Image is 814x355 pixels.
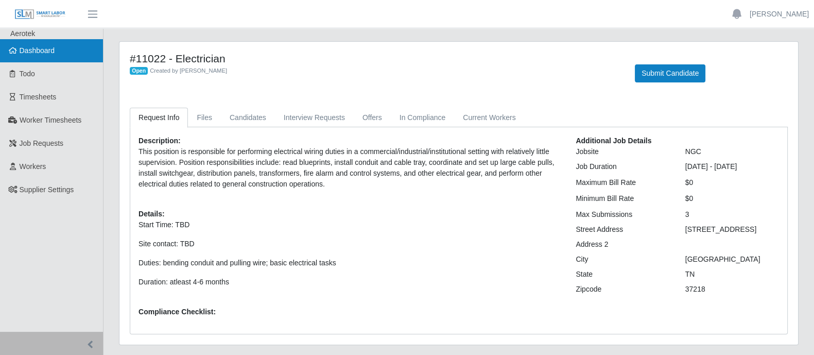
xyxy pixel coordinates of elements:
[391,108,455,128] a: In Compliance
[275,108,354,128] a: Interview Requests
[678,224,787,235] div: [STREET_ADDRESS]
[678,193,787,204] div: $0
[576,137,651,145] b: Additional Job Details
[568,269,677,280] div: State
[14,9,66,20] img: SLM Logo
[138,219,560,230] p: Start Time: TBD
[138,210,165,218] b: Details:
[678,161,787,172] div: [DATE] - [DATE]
[10,29,35,38] span: Aerotek
[568,209,677,220] div: Max Submissions
[130,108,188,128] a: Request Info
[130,67,148,75] span: Open
[20,116,81,124] span: Worker Timesheets
[20,139,64,147] span: Job Requests
[150,67,227,74] span: Created by [PERSON_NAME]
[678,177,787,188] div: $0
[20,93,57,101] span: Timesheets
[20,162,46,171] span: Workers
[20,70,35,78] span: Todo
[678,284,787,295] div: 37218
[678,254,787,265] div: [GEOGRAPHIC_DATA]
[568,224,677,235] div: Street Address
[221,108,275,128] a: Candidates
[138,146,560,190] p: This position is responsible for performing electrical wiring duties in a commercial/industrial/i...
[678,209,787,220] div: 3
[568,146,677,157] div: Jobsite
[138,239,560,249] p: Site contact: TBD
[568,177,677,188] div: Maximum Bill Rate
[678,269,787,280] div: TN
[138,277,560,288] p: Duration: atleast 4-6 months
[130,52,619,65] h4: #11022 - Electrician
[138,137,181,145] b: Description:
[568,254,677,265] div: City
[454,108,524,128] a: Current Workers
[138,258,560,268] p: Duties: bending conduit and pulling wire; basic electrical tasks
[750,9,809,20] a: [PERSON_NAME]
[568,161,677,172] div: Job Duration
[635,64,705,82] button: Submit Candidate
[568,239,677,250] div: Address 2
[678,146,787,157] div: NGC
[138,308,216,316] b: Compliance Checklist:
[354,108,391,128] a: Offers
[188,108,221,128] a: Files
[20,46,55,55] span: Dashboard
[568,284,677,295] div: Zipcode
[568,193,677,204] div: Minimum Bill Rate
[20,185,74,194] span: Supplier Settings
